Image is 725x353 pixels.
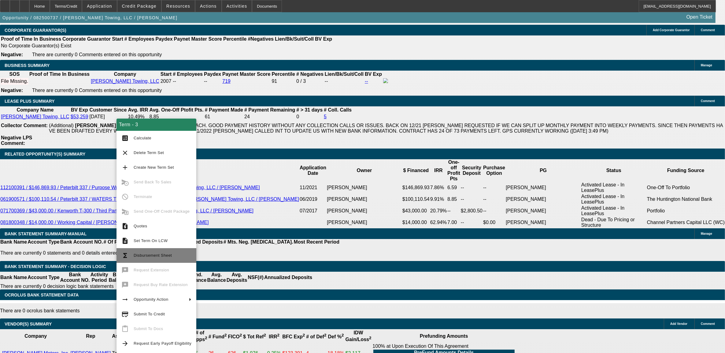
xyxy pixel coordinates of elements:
[1,43,335,49] td: No Corporate Guarantor(s) Exist
[156,36,173,42] b: Paydex
[60,239,103,245] th: Bank Account NO.
[581,205,647,217] td: Activated Lease - In LeasePlus
[5,28,66,33] span: CORPORATE GUARANTOR(S)
[223,239,294,245] th: # Mts. Neg. [MEDICAL_DATA].
[402,217,430,228] td: $14,000.00
[90,272,109,283] th: Activity Period
[264,272,313,283] th: Annualized Deposits
[461,182,483,193] td: --
[701,28,715,32] span: Comment
[1,123,48,128] b: Collector Comment:
[204,72,221,77] b: Paydex
[161,72,172,77] b: Start
[327,217,402,228] td: [PERSON_NAME]
[121,252,129,259] mat-icon: functions
[121,222,129,230] mat-icon: request_quote
[294,239,340,245] th: Most Recent Period
[447,217,461,228] td: 7.00
[483,217,505,228] td: $0.00
[461,217,483,228] td: --
[324,78,364,85] td: --
[134,136,151,140] span: Calculate
[0,250,339,256] p: There are currently 0 statements and 0 details entered on this opportunity
[365,72,382,77] b: BV Exp
[581,182,647,193] td: Activated Lease - In LeasePlus
[121,149,129,156] mat-icon: clear
[299,193,327,205] td: 06/2019
[114,72,136,77] b: Company
[430,193,447,205] td: 9.91%
[187,272,207,283] th: End. Balance
[0,208,253,213] a: 071700369 / $43,000.00 / Kenworth T-300 / Third Party Vendor / [PERSON_NAME] Towing, LLC / [PERSO...
[315,36,332,42] b: BV Exp
[402,182,430,193] td: $146,869.93
[5,322,52,326] span: VENDOR(S) SUMMARY
[32,52,162,57] span: There are currently 0 Comments entered on this opportunity
[670,322,687,325] span: Add Vendor
[299,182,327,193] td: 11/2021
[223,36,246,42] b: Percentile
[222,79,231,84] a: 719
[103,239,133,245] th: # Of Periods
[134,341,191,346] span: Request Early Payoff Eligibility
[128,107,148,112] b: Avg. IRR
[134,165,174,170] span: Create New Term Set
[117,119,196,131] div: Term - 3
[264,333,266,337] sup: 2
[5,292,79,297] span: OCROLUS BANK STATEMENT DATA
[27,272,60,283] th: Account Type
[207,272,226,283] th: Avg. Balance
[5,231,87,236] span: BANK STATEMENT SUMMARY-MANUAL
[327,159,402,182] th: Owner
[684,12,715,22] a: Open Ticket
[121,296,129,303] mat-icon: arrow_right_alt
[2,15,177,20] span: Opportunity / 082500737 / [PERSON_NAME] Towing, LLC / [PERSON_NAME]
[306,334,326,339] b: # of Def
[296,79,324,84] div: 0 / 3
[647,193,725,205] td: The Huntington National Bank
[277,333,279,337] sup: 2
[24,333,47,339] b: Company
[1,135,32,146] b: Negative LPS Comment:
[224,333,227,337] sup: 2
[505,217,581,228] td: [PERSON_NAME]
[134,224,147,228] span: Quotes
[112,36,123,42] b: Start
[162,0,195,12] button: Resources
[117,0,161,12] button: Credit Package
[581,159,647,182] th: Status
[49,123,74,128] span: (Additional)
[324,107,352,112] b: # Coll. Calls
[160,78,172,85] td: 2007
[701,64,712,67] span: Manage
[124,36,154,42] b: # Employees
[369,336,371,340] sup: 2
[581,217,647,228] td: Dead - Due To Pricing or Structure
[1,71,28,77] th: SOS
[174,36,222,42] b: Paynet Master Score
[5,63,50,68] span: BUSINESS SUMMARY
[240,333,242,337] sup: 2
[49,123,723,134] span: -03 CONTRACT IS ON ONGOING ACH. GOOD PAYMENT HISTORY WITHOUT ANY COLLECTION CALLS OR ISSUES. BACK...
[505,159,581,182] th: PG
[505,205,581,217] td: [PERSON_NAME]
[447,182,461,193] td: 6.59
[134,150,164,155] span: Delete Term Set
[1,36,61,42] th: Proof of Time In Business
[60,272,90,283] th: Bank Account NO.
[430,217,447,228] td: 62.94%
[89,114,127,120] td: [DATE]
[402,159,430,182] th: $ Financed
[1,52,23,57] b: Negative:
[303,333,305,337] sup: 2
[461,159,483,182] th: Security Deposit
[108,272,128,283] th: Beg. Balance
[5,99,55,104] span: LEASE PLUS SUMMARY
[71,114,88,119] a: $53,259
[346,330,372,342] b: IDW Gain/Loss
[222,0,252,12] button: Activities
[701,232,712,235] span: Manage
[282,334,305,339] b: BFC Exp
[299,205,327,217] td: 07/2017
[195,0,221,12] button: Actions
